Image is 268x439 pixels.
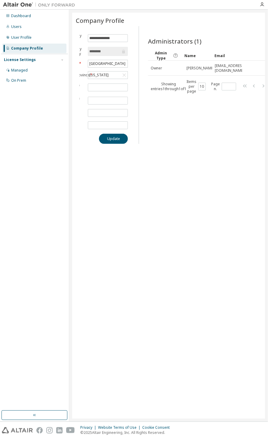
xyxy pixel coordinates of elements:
[184,51,210,60] div: Name
[88,60,127,67] div: [GEOGRAPHIC_DATA]
[11,46,43,51] div: Company Profile
[151,66,162,71] span: Owner
[2,427,33,434] img: altair_logo.svg
[66,427,75,434] img: youtube.svg
[46,427,53,434] img: instagram.svg
[11,78,26,83] div: On Prem
[148,37,202,45] span: Administrators (1)
[4,57,36,62] div: License Settings
[88,60,126,67] div: [GEOGRAPHIC_DATA]
[88,72,109,78] div: [US_STATE]
[76,16,124,25] span: Company Profile
[214,51,240,60] div: Email
[99,134,128,144] button: Update
[80,430,173,435] p: © 2025 Altair Engineering, Inc. All Rights Reserved.
[65,73,84,78] label: State/Province
[211,82,236,91] span: Page n.
[11,24,22,29] div: Users
[186,79,206,94] span: Items per page
[215,63,245,73] span: [EMAIL_ADDRESS][DOMAIN_NAME]
[200,84,204,89] button: 10
[186,66,214,71] span: [PERSON_NAME]
[142,425,173,430] div: Cookie Consent
[80,425,98,430] div: Privacy
[11,68,28,73] div: Managed
[151,81,186,91] span: Showing entries 1 through 1 of 1
[150,50,172,61] span: Admin Type
[3,2,78,8] img: Altair One
[56,427,63,434] img: linkedin.svg
[11,35,32,40] div: User Profile
[98,425,142,430] div: Website Terms of Use
[36,427,43,434] img: facebook.svg
[88,72,127,79] div: [US_STATE]
[11,14,31,18] div: Dashboard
